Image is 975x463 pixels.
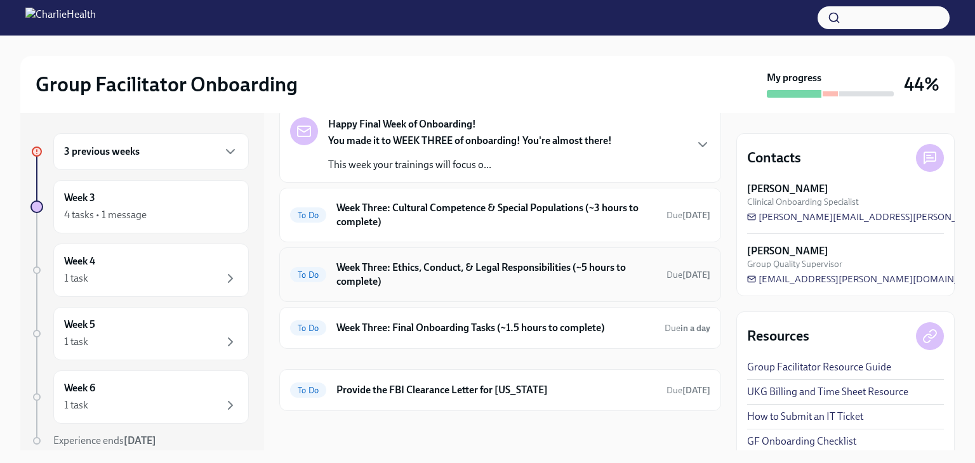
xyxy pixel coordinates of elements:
[665,323,710,334] span: Due
[336,261,656,289] h6: Week Three: Ethics, Conduct, & Legal Responsibilities (~5 hours to complete)
[682,385,710,396] strong: [DATE]
[667,269,710,281] span: October 6th, 2025 10:00
[904,73,939,96] h3: 44%
[53,434,156,447] span: Experience ends
[667,384,710,396] span: October 21st, 2025 10:00
[682,270,710,280] strong: [DATE]
[747,244,828,258] strong: [PERSON_NAME]
[767,71,821,85] strong: My progress
[124,434,156,447] strong: [DATE]
[328,117,476,131] strong: Happy Final Week of Onboarding!
[64,254,95,268] h6: Week 4
[290,318,710,338] a: To DoWeek Three: Final Onboarding Tasks (~1.5 hours to complete)Duein a day
[64,398,88,412] div: 1 task
[64,191,95,205] h6: Week 3
[64,271,88,285] div: 1 task
[667,270,710,280] span: Due
[290,258,710,291] a: To DoWeek Three: Ethics, Conduct, & Legal Responsibilities (~5 hours to complete)Due[DATE]
[667,210,710,221] span: Due
[747,258,842,270] span: Group Quality Supervisor
[747,360,891,374] a: Group Facilitator Resource Guide
[30,180,249,233] a: Week 34 tasks • 1 message
[64,208,147,222] div: 4 tasks • 1 message
[667,385,710,396] span: Due
[290,386,326,395] span: To Do
[682,210,710,221] strong: [DATE]
[25,8,96,28] img: CharlieHealth
[336,201,656,229] h6: Week Three: Cultural Competence & Special Populations (~3 hours to complete)
[747,410,863,424] a: How to Submit an IT Ticket
[290,323,326,333] span: To Do
[747,196,859,208] span: Clinical Onboarding Specialist
[665,322,710,334] span: October 4th, 2025 10:00
[30,370,249,424] a: Week 61 task
[336,383,656,397] h6: Provide the FBI Clearance Letter for [US_STATE]
[336,321,654,335] h6: Week Three: Final Onboarding Tasks (~1.5 hours to complete)
[53,133,249,170] div: 3 previous weeks
[64,335,88,349] div: 1 task
[30,307,249,360] a: Week 51 task
[747,327,809,346] h4: Resources
[30,244,249,297] a: Week 41 task
[290,199,710,231] a: To DoWeek Three: Cultural Competence & Special Populations (~3 hours to complete)Due[DATE]
[64,381,95,395] h6: Week 6
[36,72,298,97] h2: Group Facilitator Onboarding
[64,145,140,159] h6: 3 previous weeks
[747,385,908,399] a: UKG Billing and Time Sheet Resource
[290,211,326,220] span: To Do
[747,182,828,196] strong: [PERSON_NAME]
[680,323,710,334] strong: in a day
[328,158,612,172] p: This week your trainings will focus o...
[290,380,710,400] a: To DoProvide the FBI Clearance Letter for [US_STATE]Due[DATE]
[328,134,612,147] strong: You made it to WEEK THREE of onboarding! You're almost there!
[667,209,710,221] span: October 6th, 2025 10:00
[747,148,801,167] h4: Contacts
[64,318,95,332] h6: Week 5
[747,434,856,448] a: GF Onboarding Checklist
[290,270,326,280] span: To Do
